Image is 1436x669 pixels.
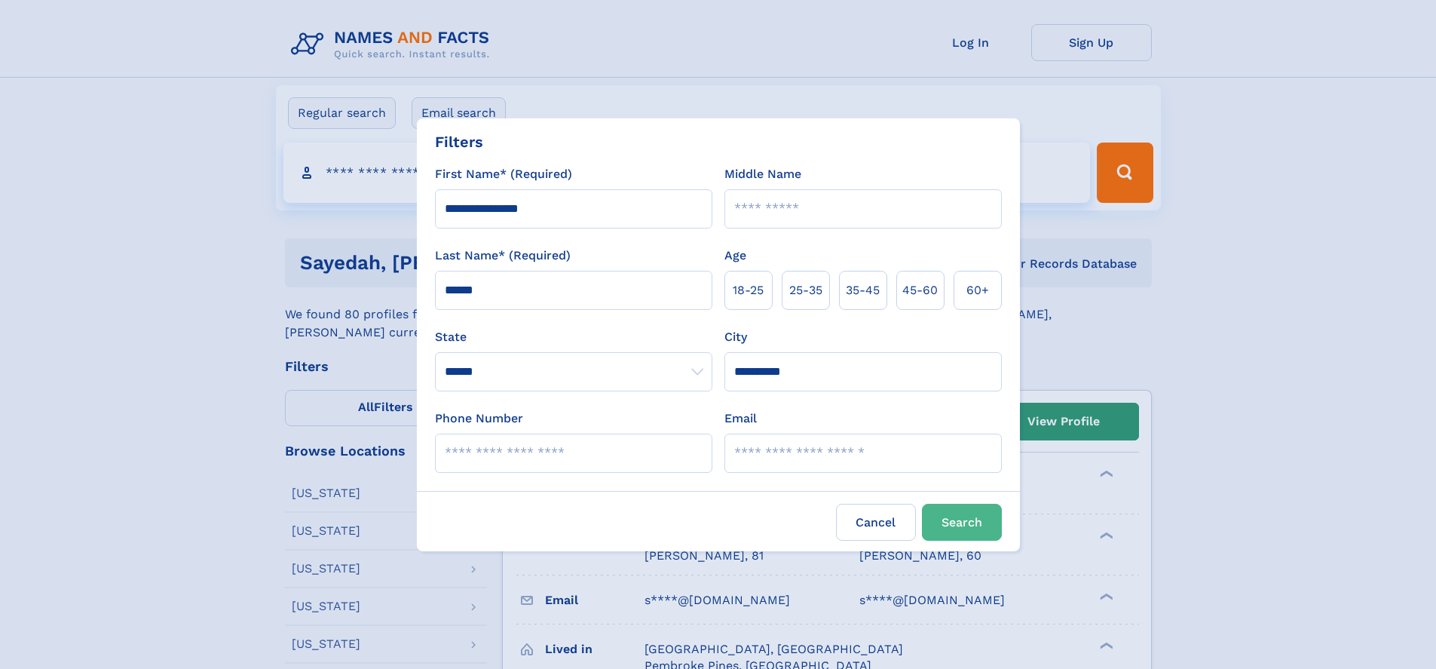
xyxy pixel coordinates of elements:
[733,281,764,299] span: 18‑25
[435,328,712,346] label: State
[724,165,801,183] label: Middle Name
[789,281,822,299] span: 25‑35
[922,504,1002,541] button: Search
[966,281,989,299] span: 60+
[724,328,747,346] label: City
[902,281,938,299] span: 45‑60
[836,504,916,541] label: Cancel
[724,410,757,428] label: Email
[435,130,483,153] div: Filters
[435,247,571,265] label: Last Name* (Required)
[435,165,572,183] label: First Name* (Required)
[724,247,746,265] label: Age
[435,410,523,428] label: Phone Number
[846,281,880,299] span: 35‑45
